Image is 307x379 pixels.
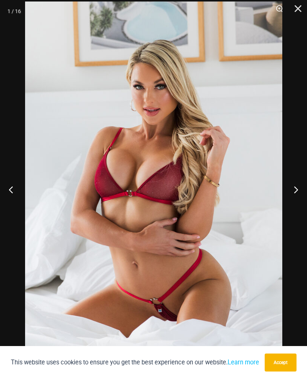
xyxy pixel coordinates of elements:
[279,171,307,208] button: Next
[228,359,259,366] a: Learn more
[265,354,297,372] button: Accept
[7,6,21,17] div: 1 / 16
[11,357,259,367] p: This website uses cookies to ensure you get the best experience on our website.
